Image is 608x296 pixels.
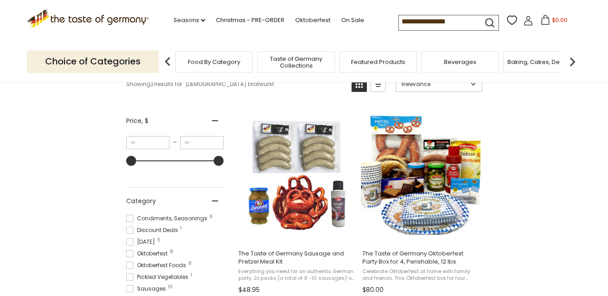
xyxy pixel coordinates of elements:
[361,116,480,235] img: The Taste of Germany Oktoberfest Party Box for 4, Perishable, 12 lbs.
[126,136,169,149] input: Minimum value
[362,250,479,266] span: The Taste of Germany Oktoberfest Party Box for 4, Perishable, 12 lbs.
[157,238,160,242] span: 3
[444,59,476,65] a: Beverages
[188,261,192,266] span: 8
[362,285,384,295] span: $80.00
[126,273,191,281] span: Pickled Vegetables
[126,261,189,269] span: Oktoberfest Foods
[552,16,567,24] span: $0.00
[170,250,173,254] span: 8
[126,196,156,206] span: Category
[295,15,330,25] a: Oktoberfest
[180,136,224,149] input: Maximum value
[238,285,260,295] span: $48.95
[126,116,148,126] span: Price
[27,50,159,73] p: Choice of Categories
[188,59,240,65] a: Food By Category
[341,15,364,25] a: On Sale
[535,15,573,28] button: $0.00
[352,77,367,92] a: View grid mode
[507,59,577,65] a: Baking, Cakes, Desserts
[260,55,332,69] a: Taste of Germany Collections
[351,59,405,65] a: Featured Products
[237,116,357,235] img: The Taste of Germany Sausage and Pretzel Meal Kit
[563,53,581,71] img: next arrow
[216,15,284,25] a: Christmas - PRE-ORDER
[126,226,181,234] span: Discount Deals
[238,250,355,266] span: The Taste of Germany Sausage and Pretzel Meal Kit
[180,226,182,231] span: 1
[151,80,155,88] b: 21
[362,268,479,282] span: Celebrate Oktoberfest at home with family and friends. This Oktoberfest box for four people conta...
[126,238,158,246] span: [DATE]
[396,77,482,92] a: Sort options
[159,53,177,71] img: previous arrow
[210,214,213,219] span: 6
[168,285,173,289] span: 10
[191,273,192,278] span: 1
[402,80,468,88] span: Relevance
[169,138,180,146] span: –
[126,285,169,293] span: Sausages
[238,268,355,282] span: Everything you need for an authentic German party: 2x packs (a total of 8 -10 sausages) of The Ta...
[142,116,148,125] span: , $
[126,214,210,223] span: Condiments, Seasonings
[174,15,205,25] a: Seasons
[126,77,345,92] div: Showing results for " "
[126,250,170,258] span: Oktoberfest
[370,77,386,92] a: View list mode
